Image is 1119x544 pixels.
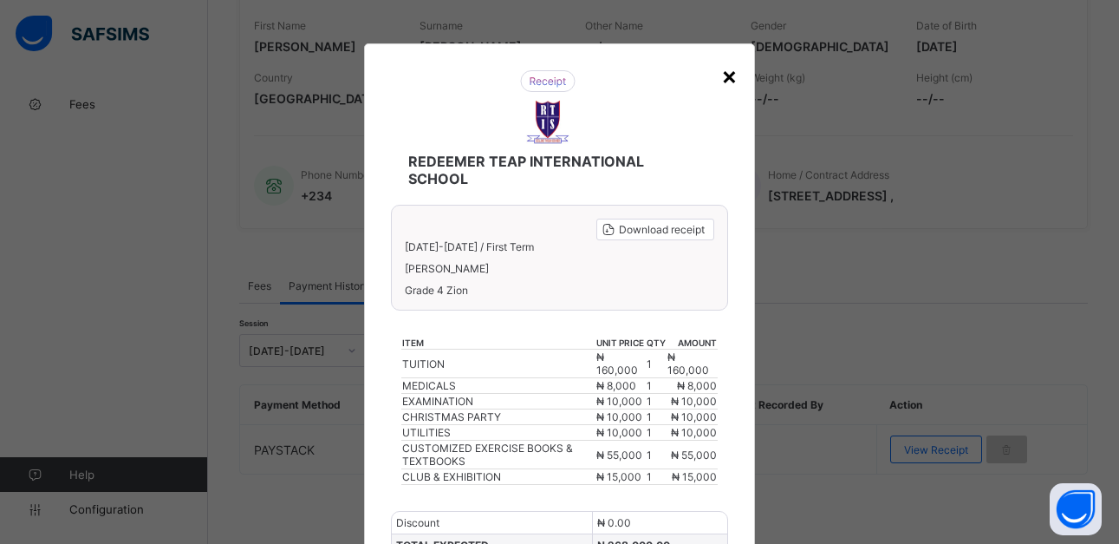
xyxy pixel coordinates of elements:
[596,379,636,392] span: ₦ 8,000
[667,337,718,350] th: amount
[402,470,595,483] div: CLUB & EXHIBITION
[646,410,667,425] td: 1
[596,426,642,439] span: ₦ 10,000
[597,516,631,529] span: ₦ 0.00
[402,426,595,439] div: UTILITIES
[646,469,667,485] td: 1
[596,410,642,423] span: ₦ 10,000
[405,240,534,253] span: [DATE]-[DATE] / First Term
[405,262,715,275] span: [PERSON_NAME]
[646,441,667,469] td: 1
[401,337,595,350] th: item
[402,357,595,370] div: TUITION
[402,442,595,468] div: CUSTOMIZED EXERCISE BOOKS & TEXTBOOKS
[646,394,667,410] td: 1
[520,70,576,92] img: receipt.26f346b57495a98c98ef9b0bc63aa4d8.svg
[677,379,717,392] span: ₦ 8,000
[595,337,647,350] th: unit price
[671,449,717,462] span: ₦ 55,000
[405,284,715,297] span: Grade 4 Zion
[646,378,667,394] td: 1
[596,470,641,483] span: ₦ 15,000
[402,379,595,392] div: MEDICALS
[671,410,717,423] span: ₦ 10,000
[721,61,738,90] div: ×
[396,516,439,529] span: Discount
[646,350,667,378] td: 1
[671,426,717,439] span: ₦ 10,000
[408,153,696,187] span: REDEEMER TEAP INTERNATIONAL SCHOOL
[672,470,717,483] span: ₦ 15,000
[619,223,705,236] span: Download receipt
[596,395,642,408] span: ₦ 10,000
[646,337,667,350] th: qty
[671,395,717,408] span: ₦ 10,000
[526,101,569,144] img: REDEEMER TEAP INTERNATIONAL SCHOOL
[667,351,709,377] span: ₦ 160,000
[402,395,595,408] div: EXAMINATION
[1050,483,1102,535] button: Open asap
[596,351,638,377] span: ₦ 160,000
[402,410,595,423] div: CHRISTMAS PARTY
[646,425,667,441] td: 1
[596,449,642,462] span: ₦ 55,000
